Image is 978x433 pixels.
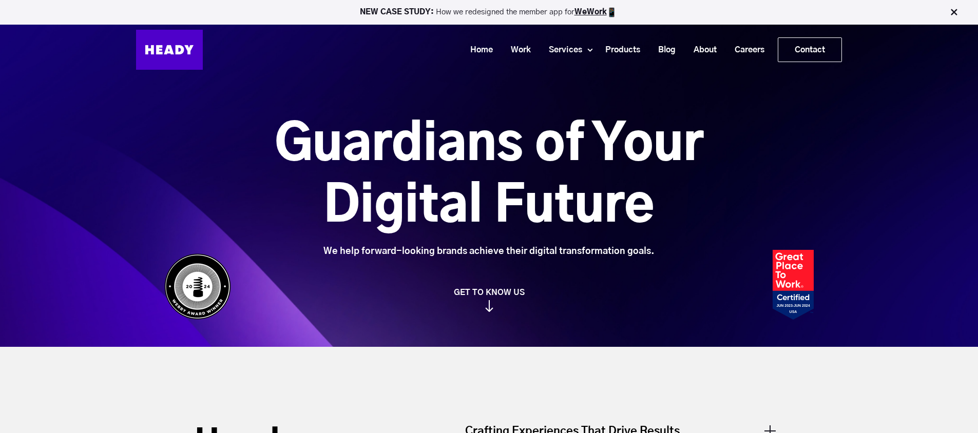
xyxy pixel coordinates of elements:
[217,114,761,238] h1: Guardians of Your Digital Future
[681,41,722,60] a: About
[949,7,959,17] img: Close Bar
[645,41,681,60] a: Blog
[159,287,819,312] a: GET TO KNOW US
[536,41,587,60] a: Services
[5,7,973,17] p: How we redesigned the member app for
[457,41,498,60] a: Home
[607,7,617,17] img: app emoji
[592,41,645,60] a: Products
[773,250,814,320] img: Heady_2023_Certification_Badge
[485,300,493,312] img: arrow_down
[217,246,761,257] div: We help forward-looking brands achieve their digital transformation goals.
[778,38,841,62] a: Contact
[360,8,436,16] strong: NEW CASE STUDY:
[136,30,203,70] img: Heady_Logo_Web-01 (1)
[574,8,607,16] a: WeWork
[498,41,536,60] a: Work
[722,41,770,60] a: Careers
[213,37,842,62] div: Navigation Menu
[164,253,231,320] img: Heady_WebbyAward_Winner-4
